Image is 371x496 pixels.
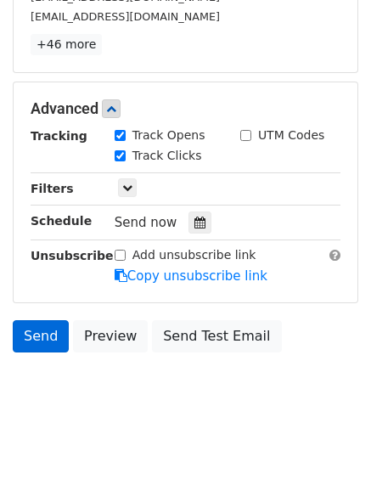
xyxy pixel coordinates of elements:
[132,127,205,144] label: Track Opens
[152,320,281,352] a: Send Test Email
[132,147,202,165] label: Track Clicks
[31,10,220,23] small: [EMAIL_ADDRESS][DOMAIN_NAME]
[31,129,87,143] strong: Tracking
[31,182,74,195] strong: Filters
[31,34,102,55] a: +46 more
[31,249,114,262] strong: Unsubscribe
[31,99,340,118] h5: Advanced
[286,414,371,496] iframe: Chat Widget
[115,268,267,284] a: Copy unsubscribe link
[258,127,324,144] label: UTM Codes
[73,320,148,352] a: Preview
[31,214,92,228] strong: Schedule
[13,320,69,352] a: Send
[115,215,177,230] span: Send now
[132,246,256,264] label: Add unsubscribe link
